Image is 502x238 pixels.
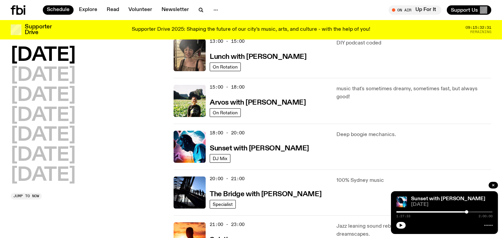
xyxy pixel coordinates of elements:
button: [DATE] [11,106,76,125]
a: Lunch with [PERSON_NAME] [210,52,306,61]
span: On Rotation [213,64,238,69]
a: Arvos with [PERSON_NAME] [210,98,306,106]
button: [DATE] [11,166,76,185]
a: Schedule [43,5,74,15]
a: Read [103,5,123,15]
a: On Rotation [210,108,241,117]
span: Specialist [213,202,233,207]
img: Simon Caldwell stands side on, looking downwards. He has headphones on. Behind him is a brightly ... [396,197,407,207]
span: 13:00 - 15:00 [210,38,244,44]
p: 100% Sydney music [336,176,491,185]
h3: Sunset with [PERSON_NAME] [210,145,309,152]
img: People climb Sydney's Harbour Bridge [174,176,206,209]
span: Remaining [470,30,491,34]
button: [DATE] [11,86,76,105]
span: Support Us [451,7,478,13]
p: Supporter Drive 2025: Shaping the future of our city’s music, arts, and culture - with the help o... [132,27,370,33]
h3: Lunch with [PERSON_NAME] [210,53,306,61]
a: The Bridge with [PERSON_NAME] [210,190,321,198]
p: music that's sometimes dreamy, sometimes fast, but always good! [336,85,491,101]
button: On AirUp For It [389,5,441,15]
a: Sunset with [PERSON_NAME] [210,144,309,152]
button: Jump to now [11,193,42,200]
button: [DATE] [11,146,76,165]
span: [DATE] [411,202,493,207]
a: Volunteer [124,5,156,15]
span: 20:00 - 21:00 [210,175,244,182]
span: 18:00 - 20:00 [210,130,244,136]
h3: The Bridge with [PERSON_NAME] [210,191,321,198]
span: 2:00:00 [479,215,493,218]
h3: Arvos with [PERSON_NAME] [210,99,306,106]
span: 15:00 - 18:00 [210,84,244,90]
button: [DATE] [11,66,76,85]
a: Specialist [210,200,236,209]
span: Jump to now [13,194,39,198]
button: [DATE] [11,46,76,65]
a: Sunset with [PERSON_NAME] [411,196,485,202]
button: Support Us [447,5,491,15]
span: DJ Mix [213,156,227,161]
a: DJ Mix [210,154,230,163]
a: Explore [75,5,101,15]
span: 21:00 - 23:00 [210,221,244,228]
span: 09:15:32:31 [466,26,491,29]
p: Deep boogie mechanics. [336,131,491,139]
img: Simon Caldwell stands side on, looking downwards. He has headphones on. Behind him is a brightly ... [174,131,206,163]
span: 1:27:33 [396,215,410,218]
a: Newsletter [158,5,193,15]
a: On Rotation [210,63,241,71]
h3: Supporter Drive [25,24,52,35]
p: DIY podcast coded [336,39,491,47]
button: [DATE] [11,126,76,145]
img: Bri is smiling and wearing a black t-shirt. She is standing in front of a lush, green field. Ther... [174,85,206,117]
span: On Rotation [213,110,238,115]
